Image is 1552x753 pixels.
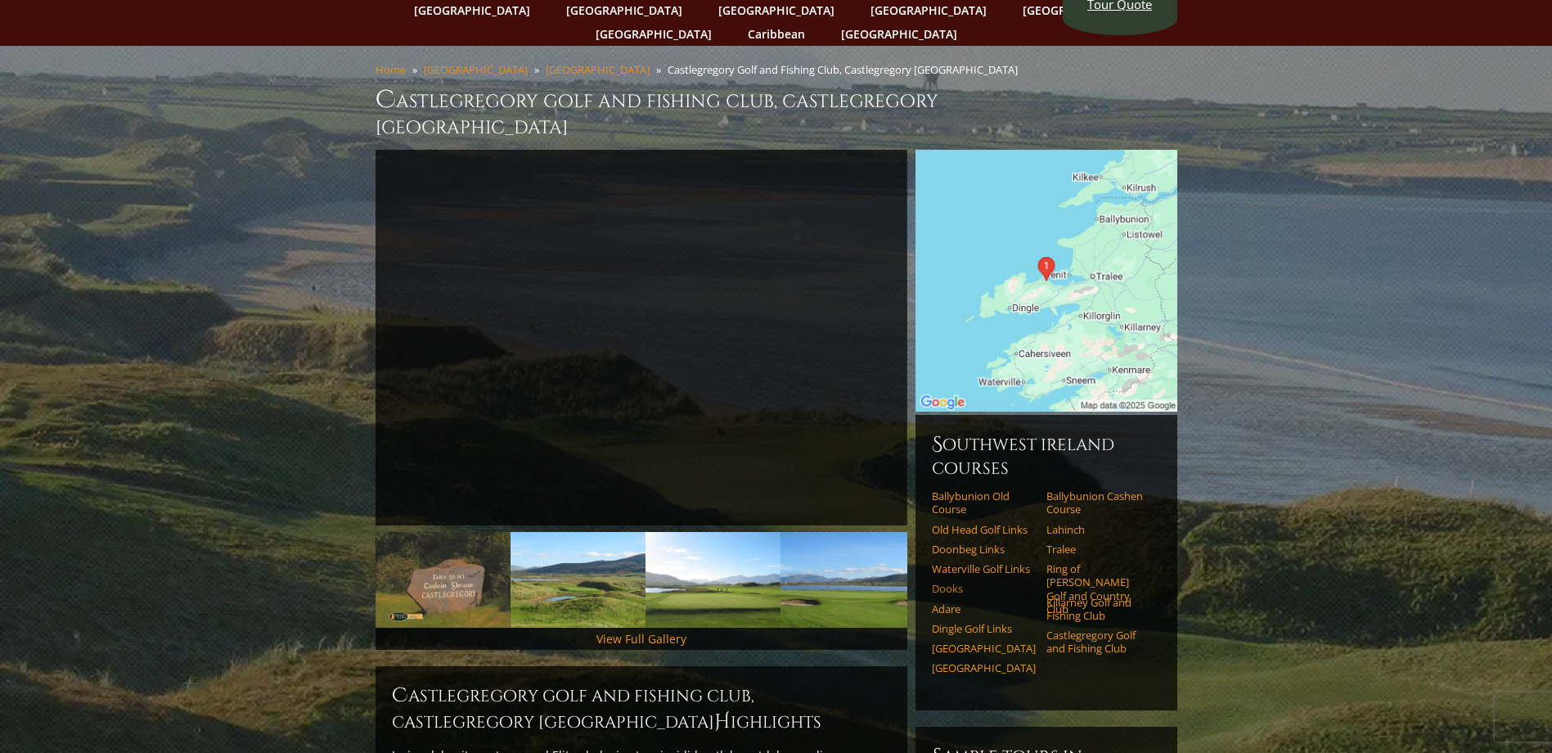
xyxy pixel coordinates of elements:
a: Waterville Golf Links [932,562,1036,575]
a: Dingle Golf Links [932,622,1036,635]
a: Caribbean [740,22,813,46]
img: Google Map of Castlegregory Golf and Fishing Club, Castlegregory Ireland [915,150,1177,412]
a: [GEOGRAPHIC_DATA] [587,22,720,46]
a: [GEOGRAPHIC_DATA] [546,62,650,77]
a: Ring of [PERSON_NAME] Golf and Country Club [1046,562,1150,615]
a: Lahinch [1046,523,1150,536]
a: [GEOGRAPHIC_DATA] [932,642,1036,655]
h2: Castlegregory Golf and Fishing Club, Castlegregory [GEOGRAPHIC_DATA] ighlights [392,683,891,735]
h1: Castlegregory Golf and Fishing Club, Castlegregory [GEOGRAPHIC_DATA] [376,83,1177,140]
a: [GEOGRAPHIC_DATA] [932,661,1036,674]
li: Castlegregory Golf and Fishing Club, Castlegregory [GEOGRAPHIC_DATA] [668,62,1024,77]
h6: Southwest Ireland Courses [932,431,1161,480]
a: Adare [932,602,1036,615]
a: Castlegregory Golf and Fishing Club [1046,629,1150,656]
a: View Full Gallery [596,631,686,647]
a: Doonbeg Links [932,543,1036,556]
span: H [714,709,731,735]
a: Killarney Golf and Fishing Club [1046,596,1150,623]
a: Home [376,62,406,77]
a: [GEOGRAPHIC_DATA] [833,22,965,46]
a: Tralee [1046,543,1150,556]
a: Old Head Golf Links [932,523,1036,536]
a: Ballybunion Old Course [932,489,1036,516]
a: [GEOGRAPHIC_DATA] [424,62,528,77]
a: Dooks [932,582,1036,595]
a: Ballybunion Cashen Course [1046,489,1150,516]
